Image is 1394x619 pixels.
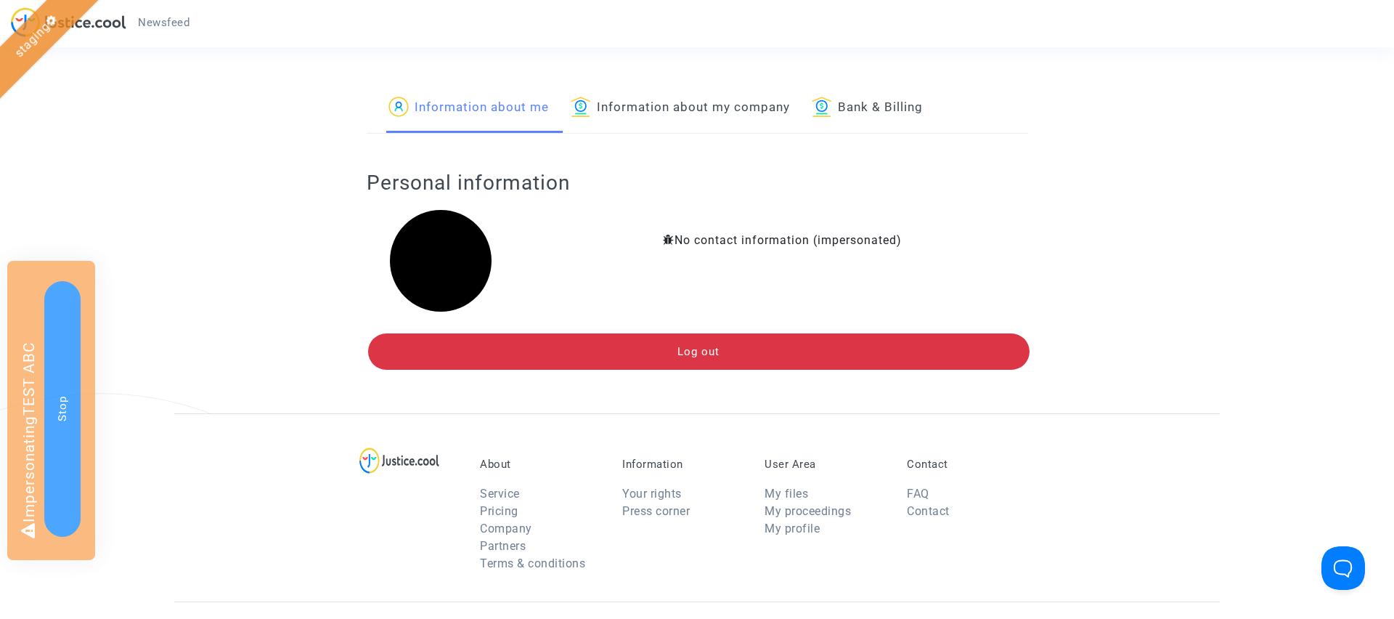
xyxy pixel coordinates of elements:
[622,504,690,518] a: Press corner
[571,97,591,117] img: icon-banque.svg
[1321,546,1365,590] iframe: Help Scout Beacon - Open
[7,261,95,560] div: Impersonating
[480,504,518,518] a: Pricing
[622,458,743,471] p: Information
[765,458,885,471] p: User Area
[44,281,81,537] button: Stop
[571,84,790,133] a: Information about my company
[765,504,851,518] a: My proceedings
[480,522,532,535] a: Company
[480,539,526,553] a: Partners
[480,557,585,570] a: Terms & conditions
[12,20,52,60] a: staging
[126,12,201,33] a: Newsfeed
[138,16,189,29] span: Newsfeed
[480,487,520,501] a: Service
[907,487,929,501] a: FAQ
[56,396,69,421] span: Stop
[388,97,409,117] img: icon-passager.svg
[622,487,682,501] a: Your rights
[812,84,923,133] a: Bank & Billing
[907,458,1027,471] p: Contact
[388,84,549,133] a: Information about me
[765,487,808,501] a: My files
[367,170,1028,195] h2: Personal information
[11,7,126,37] img: jc-logo.svg
[359,448,440,474] img: logo-lg.svg
[559,232,1006,249] div: No contact information (impersonated)
[480,458,600,471] p: About
[907,504,950,518] a: Contact
[812,97,832,117] img: icon-banque.svg
[765,522,820,535] a: My profile
[368,333,1030,370] button: Log out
